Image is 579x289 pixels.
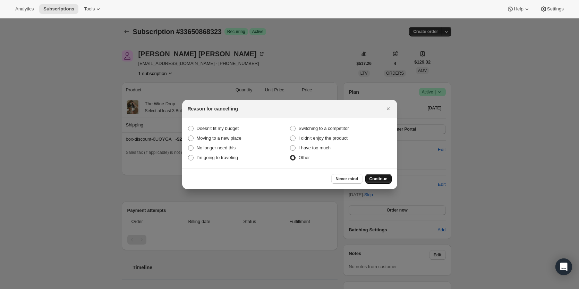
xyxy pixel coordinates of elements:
button: Close [383,104,393,114]
div: Open Intercom Messenger [555,258,572,275]
span: Switching to a competitor [299,126,349,131]
span: I didn't enjoy the product [299,135,348,141]
span: Help [514,6,523,12]
span: I'm going to traveling [197,155,238,160]
button: Never mind [331,174,362,184]
span: No longer need this [197,145,236,150]
span: Other [299,155,310,160]
span: Settings [547,6,564,12]
span: Tools [84,6,95,12]
span: Analytics [15,6,34,12]
button: Subscriptions [39,4,78,14]
span: I have too much [299,145,331,150]
button: Tools [80,4,106,14]
h2: Reason for cancelling [188,105,238,112]
button: Analytics [11,4,38,14]
button: Settings [536,4,568,14]
button: Continue [365,174,392,184]
span: Moving to a new place [197,135,241,141]
button: Help [503,4,534,14]
span: Continue [369,176,388,182]
span: Doesn't fit my budget [197,126,239,131]
span: Never mind [335,176,358,182]
span: Subscriptions [43,6,74,12]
